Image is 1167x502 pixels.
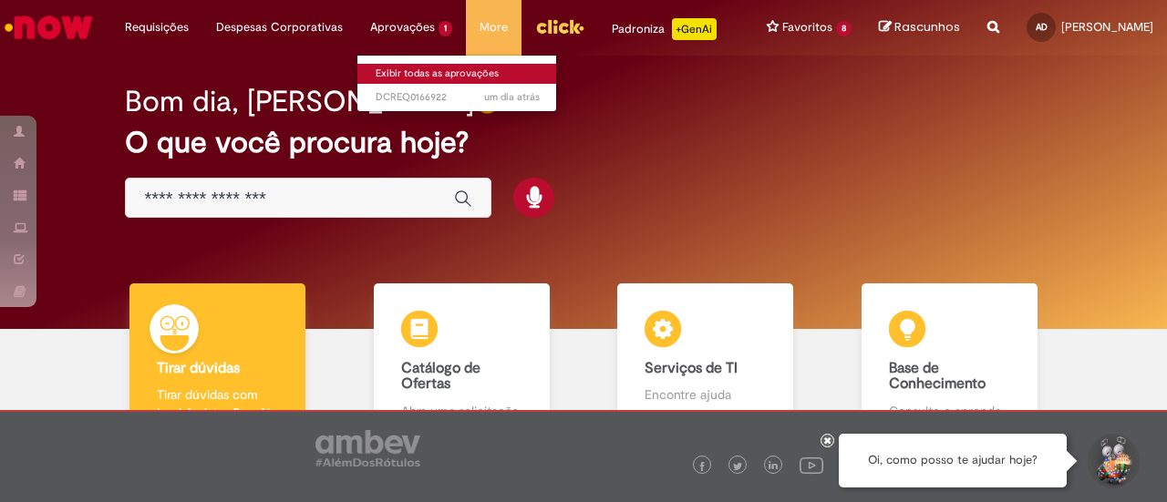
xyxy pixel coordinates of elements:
p: Abra uma solicitação [401,402,522,420]
img: logo_footer_youtube.png [800,453,823,476]
a: Aberto DCREQ0166922 : [357,87,558,108]
img: logo_footer_facebook.png [697,462,707,471]
span: Rascunhos [894,18,960,36]
span: 8 [836,21,852,36]
img: click_logo_yellow_360x200.png [535,13,584,40]
b: Serviços de TI [645,359,738,377]
a: Catálogo de Ofertas Abra uma solicitação [340,283,584,441]
span: AD [1036,21,1048,33]
h2: Bom dia, [PERSON_NAME] [125,86,474,118]
button: Iniciar Conversa de Suporte [1085,434,1140,488]
h2: O que você procura hoje? [125,127,1041,159]
a: Exibir todas as aprovações [357,64,558,84]
span: Aprovações [370,18,435,36]
img: logo_footer_linkedin.png [769,461,778,472]
div: Padroniza [612,18,717,40]
img: ServiceNow [2,9,96,46]
span: DCREQ0166922 [376,90,540,105]
span: Favoritos [782,18,832,36]
img: logo_footer_twitter.png [733,462,742,471]
p: Tirar dúvidas com Lupi Assist e Gen Ai [157,385,278,422]
b: Tirar dúvidas [157,359,240,377]
span: [PERSON_NAME] [1061,19,1153,35]
div: Oi, como posso te ajudar hoje? [839,434,1067,487]
span: Requisições [125,18,189,36]
span: um dia atrás [484,90,540,104]
p: +GenAi [672,18,717,40]
a: Rascunhos [879,19,960,36]
a: Tirar dúvidas Tirar dúvidas com Lupi Assist e Gen Ai [96,283,340,441]
a: Base de Conhecimento Consulte e aprenda [828,283,1072,441]
b: Base de Conhecimento [889,359,986,394]
span: 1 [439,21,452,36]
a: Serviços de TI Encontre ajuda [583,283,828,441]
img: logo_footer_ambev_rotulo_gray.png [315,430,420,466]
span: More [480,18,508,36]
time: 31/08/2025 03:50:51 [484,90,540,104]
p: Encontre ajuda [645,385,766,404]
span: Despesas Corporativas [216,18,343,36]
b: Catálogo de Ofertas [401,359,480,394]
ul: Aprovações [356,55,557,112]
p: Consulte e aprenda [889,402,1010,420]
